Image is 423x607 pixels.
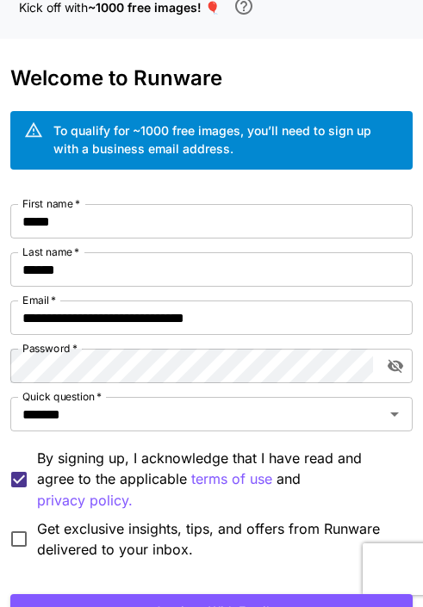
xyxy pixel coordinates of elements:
div: To qualify for ~1000 free images, you’ll need to sign up with a business email address. [53,121,398,158]
button: toggle password visibility [380,350,411,381]
span: Get exclusive insights, tips, and offers from Runware delivered to your inbox. [37,518,398,560]
p: privacy policy. [37,490,133,511]
p: terms of use [191,468,272,490]
label: Password [22,341,78,356]
button: By signing up, I acknowledge that I have read and agree to the applicable terms of use and [37,490,133,511]
p: By signing up, I acknowledge that I have read and agree to the applicable and [37,448,398,511]
label: First name [22,196,80,211]
button: Open [383,402,407,426]
label: Quick question [22,389,102,404]
label: Email [22,293,56,307]
h3: Welcome to Runware [10,66,412,90]
button: By signing up, I acknowledge that I have read and agree to the applicable and privacy policy. [191,468,272,490]
label: Last name [22,245,79,259]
